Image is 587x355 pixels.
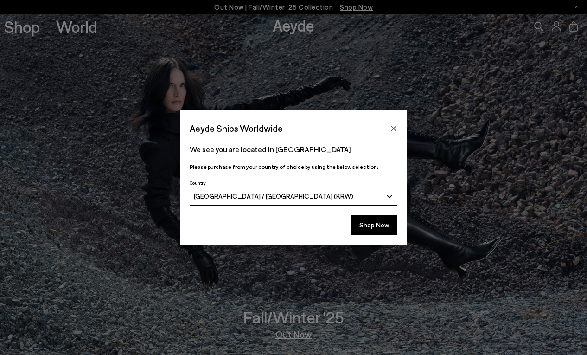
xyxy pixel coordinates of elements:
span: Aeyde Ships Worldwide [190,120,283,136]
span: [GEOGRAPHIC_DATA] / [GEOGRAPHIC_DATA] (KRW) [194,192,353,200]
button: Shop Now [351,215,397,235]
span: Country [190,180,206,186]
p: We see you are located in [GEOGRAPHIC_DATA] [190,144,397,155]
p: Please purchase from your country of choice by using the below selection: [190,162,397,171]
button: Close [387,122,401,136]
